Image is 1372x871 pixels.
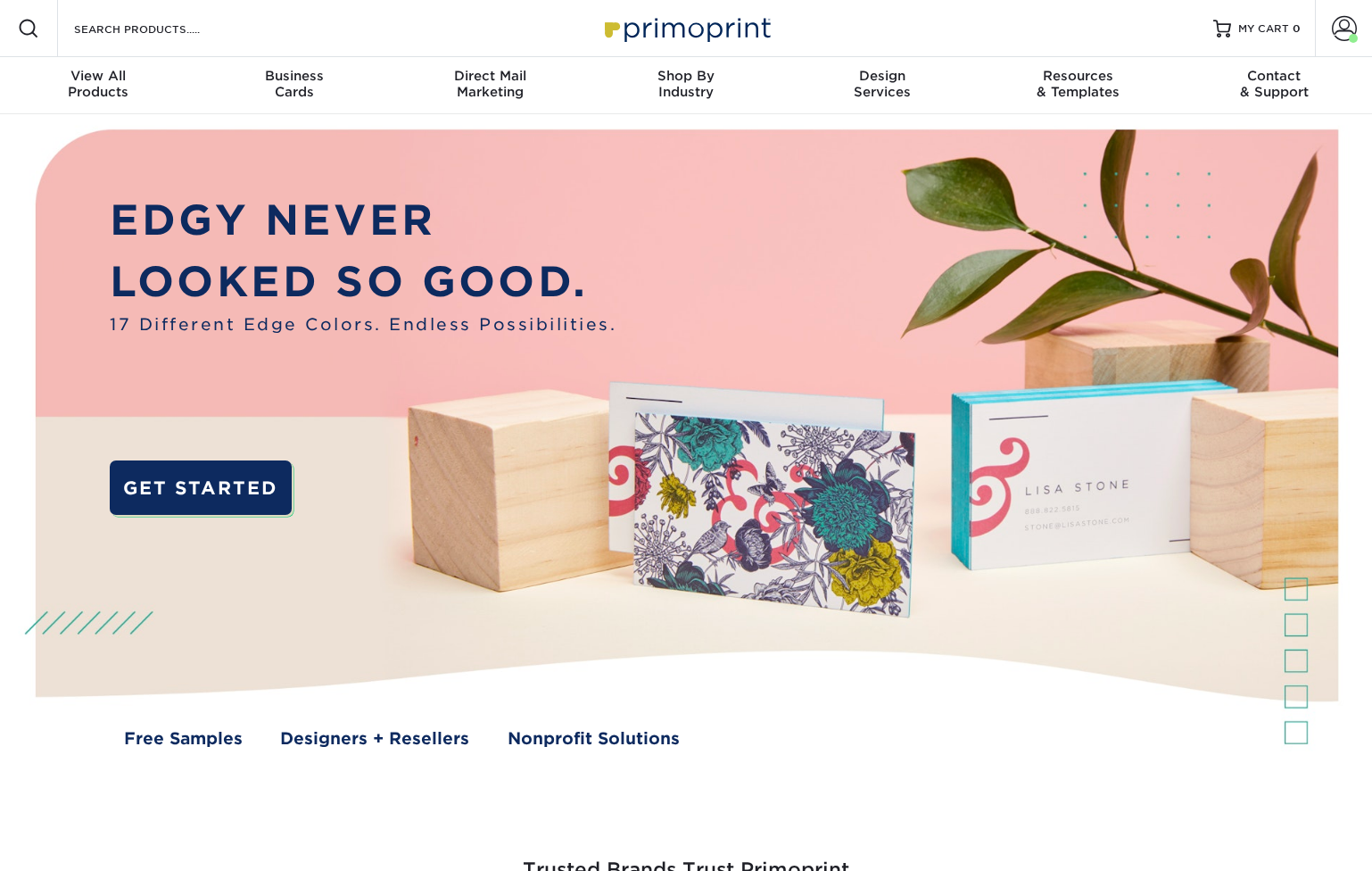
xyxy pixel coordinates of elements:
span: Resources [980,68,1177,84]
a: Direct MailMarketing [392,57,588,114]
a: Contact& Support [1176,57,1372,114]
a: BusinessCards [196,57,393,114]
a: Free Samples [124,726,243,751]
a: Shop ByIndustry [588,57,784,114]
div: Industry [588,68,784,100]
a: Resources& Templates [980,57,1177,114]
input: SEARCH PRODUCTS..... [72,18,246,39]
span: Direct Mail [392,68,588,84]
a: Designers + Resellers [280,726,469,751]
span: Shop By [588,68,784,84]
p: LOOKED SO GOOD. [110,251,616,312]
div: Marketing [392,68,588,100]
span: 17 Different Edge Colors. Endless Possibilities. [110,312,616,337]
a: DesignServices [784,57,980,114]
span: Contact [1176,68,1372,84]
div: & Templates [980,68,1177,100]
div: & Support [1176,68,1372,100]
span: 0 [1293,22,1301,35]
a: GET STARTED [110,460,292,515]
span: MY CART [1238,21,1289,37]
div: Services [784,68,980,100]
div: Cards [196,68,393,100]
img: Primoprint [597,9,775,47]
span: Business [196,68,393,84]
a: Nonprofit Solutions [508,726,680,751]
p: EDGY NEVER [110,189,616,251]
span: Design [784,68,980,84]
